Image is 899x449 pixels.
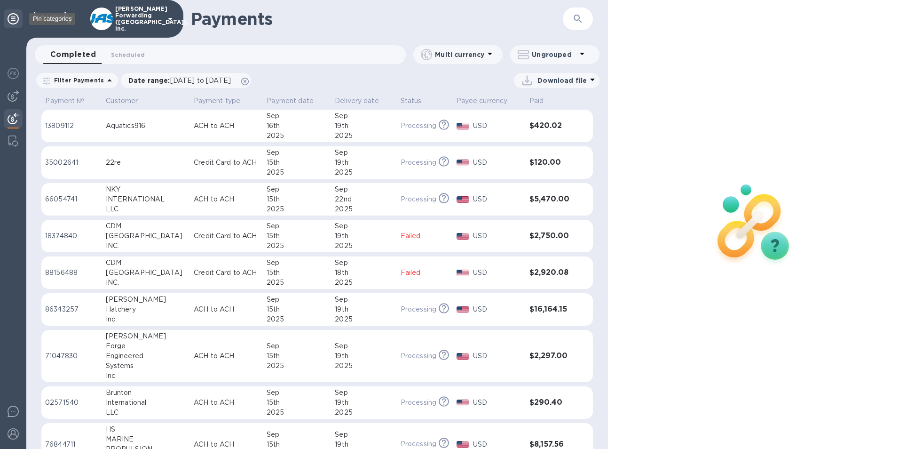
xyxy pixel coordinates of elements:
[267,131,328,141] div: 2025
[106,121,186,131] div: Aquatics916
[194,121,259,131] p: ACH to ACH
[335,430,393,440] div: Sep
[529,232,574,241] h3: $2,750.00
[106,241,186,251] div: INC.
[194,305,259,314] p: ACH to ACH
[401,158,436,168] p: Processing
[267,314,328,324] div: 2025
[111,50,145,60] span: Scheduled
[435,50,484,59] p: Multi currency
[106,351,186,361] div: Engineered
[335,148,393,158] div: Sep
[267,204,328,214] div: 2025
[457,400,469,406] img: USD
[267,231,328,241] div: 15th
[267,148,328,158] div: Sep
[267,278,328,288] div: 2025
[106,305,186,314] div: Hatchery
[50,76,104,84] p: Filter Payments
[267,295,328,305] div: Sep
[106,388,186,398] div: Brunton
[267,111,328,121] div: Sep
[401,398,436,408] p: Processing
[45,96,96,106] span: Payment №
[457,353,469,360] img: USD
[267,268,328,278] div: 15th
[473,121,522,131] p: USD
[45,351,98,361] p: 71047830
[194,398,259,408] p: ACH to ACH
[457,270,469,276] img: USD
[106,398,186,408] div: International
[529,195,574,204] h3: $5,470.00
[335,398,393,408] div: 19th
[267,158,328,168] div: 15th
[335,158,393,168] div: 19th
[106,268,186,278] div: [GEOGRAPHIC_DATA]
[267,96,326,106] span: Payment date
[335,241,393,251] div: 2025
[335,168,393,177] div: 2025
[473,158,522,168] p: USD
[106,425,186,434] div: HS
[267,184,328,194] div: Sep
[267,398,328,408] div: 15th
[401,121,436,131] p: Processing
[335,96,391,106] span: Delivery date
[529,158,574,167] h3: $120.00
[335,305,393,314] div: 19th
[106,371,186,381] div: Inc
[335,314,393,324] div: 2025
[335,351,393,361] div: 19th
[106,434,186,444] div: MARINE
[401,96,434,106] span: Status
[267,430,328,440] div: Sep
[267,96,314,106] p: Payment date
[106,96,150,106] span: Customer
[106,194,186,204] div: INTERNATIONAL
[128,76,236,85] p: Date range :
[106,231,186,241] div: [GEOGRAPHIC_DATA]
[45,231,98,241] p: 18374840
[50,48,96,61] span: Completed
[335,184,393,194] div: Sep
[335,111,393,121] div: Sep
[401,439,436,449] p: Processing
[457,160,469,166] img: USD
[191,9,563,29] h1: Payments
[106,204,186,214] div: LLC
[194,194,259,204] p: ACH to ACH
[267,305,328,314] div: 15th
[335,295,393,305] div: Sep
[457,123,469,129] img: USD
[106,158,186,168] div: 22re
[106,258,186,268] div: CDM
[473,305,522,314] p: USD
[170,77,231,84] span: [DATE] to [DATE]
[532,50,576,59] p: Ungrouped
[473,268,522,278] p: USD
[267,121,328,131] div: 16th
[106,221,186,231] div: CDM
[529,96,544,106] p: Paid
[106,96,138,106] p: Customer
[473,351,522,361] p: USD
[401,268,449,278] p: Failed
[267,168,328,177] div: 2025
[529,305,574,314] h3: $16,164.15
[529,268,574,277] h3: $2,920.08
[45,268,98,278] p: 88156488
[335,361,393,371] div: 2025
[473,231,522,241] p: USD
[335,258,393,268] div: Sep
[335,121,393,131] div: 19th
[267,408,328,417] div: 2025
[194,268,259,278] p: Credit Card to ACH
[267,361,328,371] div: 2025
[335,408,393,417] div: 2025
[45,158,98,168] p: 35002641
[194,351,259,361] p: ACH to ACH
[473,398,522,408] p: USD
[106,408,186,417] div: LLC
[457,96,520,106] span: Payee currency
